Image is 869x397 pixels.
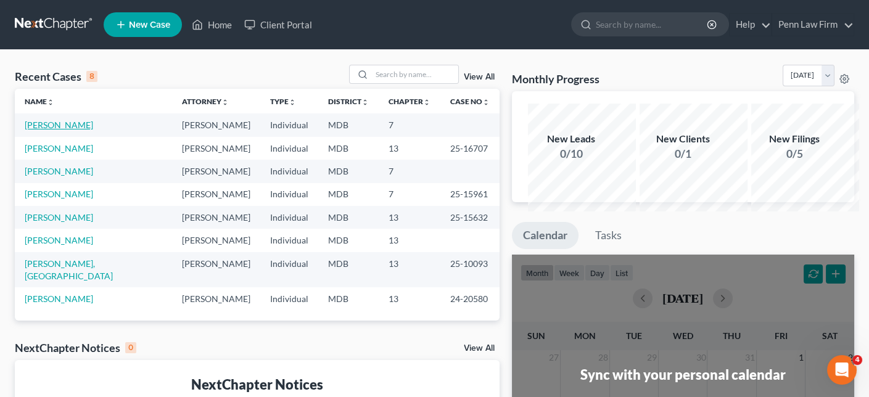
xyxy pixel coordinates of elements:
[182,97,229,106] a: Attorneyunfold_more
[528,146,614,162] div: 0/10
[260,287,318,310] td: Individual
[440,137,500,160] td: 25-16707
[852,355,862,365] span: 4
[580,365,786,384] div: Sync with your personal calendar
[260,206,318,229] td: Individual
[318,137,379,160] td: MDB
[25,212,93,223] a: [PERSON_NAME]
[25,235,93,245] a: [PERSON_NAME]
[318,229,379,252] td: MDB
[440,206,500,229] td: 25-15632
[318,183,379,206] td: MDB
[172,206,260,229] td: [PERSON_NAME]
[730,14,771,36] a: Help
[172,183,260,206] td: [PERSON_NAME]
[379,229,440,252] td: 13
[751,146,838,162] div: 0/5
[172,137,260,160] td: [PERSON_NAME]
[772,14,854,36] a: Penn Law Firm
[25,143,93,153] a: [PERSON_NAME]
[221,99,229,106] i: unfold_more
[318,113,379,136] td: MDB
[379,160,440,182] td: 7
[640,146,726,162] div: 0/1
[260,137,318,160] td: Individual
[172,287,260,310] td: [PERSON_NAME]
[528,132,614,146] div: New Leads
[25,120,93,130] a: [PERSON_NAME]
[482,99,490,106] i: unfold_more
[260,183,318,206] td: Individual
[172,229,260,252] td: [PERSON_NAME]
[379,113,440,136] td: 7
[260,252,318,287] td: Individual
[270,97,296,106] a: Typeunfold_more
[512,72,599,86] h3: Monthly Progress
[129,20,170,30] span: New Case
[15,69,97,84] div: Recent Cases
[512,222,579,249] a: Calendar
[440,252,500,287] td: 25-10093
[172,160,260,182] td: [PERSON_NAME]
[372,65,458,83] input: Search by name...
[25,166,93,176] a: [PERSON_NAME]
[596,13,709,36] input: Search by name...
[361,99,369,106] i: unfold_more
[379,287,440,310] td: 13
[25,293,93,304] a: [PERSON_NAME]
[186,14,238,36] a: Home
[464,344,495,353] a: View All
[172,252,260,287] td: [PERSON_NAME]
[260,229,318,252] td: Individual
[379,252,440,287] td: 13
[47,99,54,106] i: unfold_more
[318,287,379,310] td: MDB
[318,160,379,182] td: MDB
[25,375,490,394] div: NextChapter Notices
[640,132,726,146] div: New Clients
[260,160,318,182] td: Individual
[379,183,440,206] td: 7
[318,206,379,229] td: MDB
[751,132,838,146] div: New Filings
[25,97,54,106] a: Nameunfold_more
[379,137,440,160] td: 13
[15,340,136,355] div: NextChapter Notices
[289,99,296,106] i: unfold_more
[172,113,260,136] td: [PERSON_NAME]
[25,258,113,281] a: [PERSON_NAME], [GEOGRAPHIC_DATA]
[440,183,500,206] td: 25-15961
[260,113,318,136] td: Individual
[25,189,93,199] a: [PERSON_NAME]
[450,97,490,106] a: Case Nounfold_more
[328,97,369,106] a: Districtunfold_more
[86,71,97,82] div: 8
[827,355,857,385] iframe: Intercom live chat
[379,206,440,229] td: 13
[238,14,318,36] a: Client Portal
[584,222,633,249] a: Tasks
[318,252,379,287] td: MDB
[464,73,495,81] a: View All
[125,342,136,353] div: 0
[389,97,430,106] a: Chapterunfold_more
[423,99,430,106] i: unfold_more
[440,287,500,310] td: 24-20580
